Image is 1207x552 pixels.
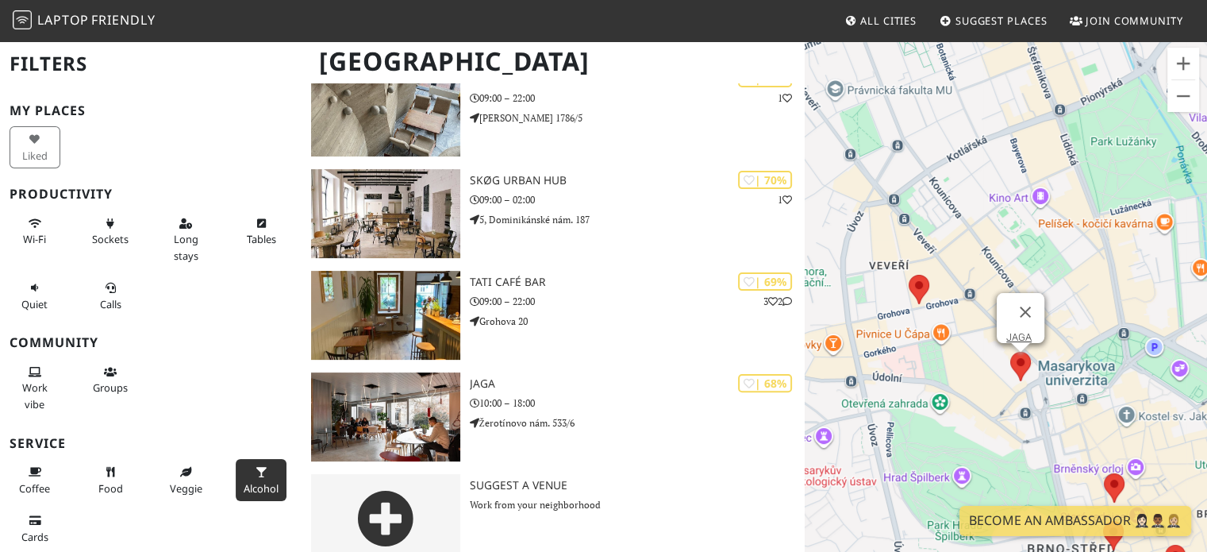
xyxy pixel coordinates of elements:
img: TATI Café Bar [311,271,459,360]
button: Coffee [10,459,60,501]
a: All Cities [838,6,923,35]
span: Long stays [174,232,198,262]
p: [PERSON_NAME] 1786/5 [470,110,805,125]
span: Coffee [19,481,50,496]
a: JAGA [1006,331,1032,343]
p: Grohova 20 [470,314,805,329]
button: Přiblížit [1167,48,1199,79]
span: Stable Wi-Fi [23,232,46,246]
button: Sockets [85,210,136,253]
div: | 69% [738,272,792,291]
h3: Productivity [10,187,292,202]
p: 09:00 – 22:00 [470,294,805,309]
button: Zavřít [1006,293,1044,331]
img: LaptopFriendly [13,10,32,29]
h3: TATI Café Bar [470,276,805,289]
button: Wi-Fi [10,210,60,253]
span: Video/audio calls [100,297,121,311]
button: Work vibe [10,359,60,417]
span: People working [22,380,48,411]
span: Work-friendly tables [247,232,276,246]
span: Veggie [170,481,202,496]
h1: [GEOGRAPHIC_DATA] [306,40,801,83]
button: Calls [85,275,136,317]
button: Alcohol [236,459,286,501]
button: Food [85,459,136,501]
div: | 68% [738,374,792,392]
span: Join Community [1086,14,1183,28]
p: Work from your neighborhood [470,497,805,512]
span: Credit cards [21,530,48,544]
button: Veggie [160,459,211,501]
button: Long stays [160,210,211,268]
span: Alcohol [244,481,279,496]
h3: Suggest a Venue [470,479,805,492]
span: Power sockets [92,232,129,246]
h2: Filters [10,40,292,88]
span: Friendly [91,11,155,29]
img: SKØG Urban Hub [311,169,459,258]
p: 09:00 – 02:00 [470,192,805,207]
a: Join Community [1063,6,1190,35]
a: TATI Café Bar | 69% 32 TATI Café Bar 09:00 – 22:00 Grohova 20 [302,271,805,360]
p: 1 [778,192,792,207]
a: cafe POLE | 71% 1 cafe POLE 09:00 – 22:00 [PERSON_NAME] 1786/5 [302,68,805,156]
button: Quiet [10,275,60,317]
div: | 70% [738,171,792,189]
button: Oddálit [1167,80,1199,112]
a: LaptopFriendly LaptopFriendly [13,7,156,35]
a: JAGA | 68% JAGA 10:00 – 18:00 Žerotínovo nám. 533/6 [302,373,805,461]
button: Cards [10,508,60,550]
p: 10:00 – 18:00 [470,396,805,411]
h3: Community [10,335,292,350]
h3: Service [10,436,292,451]
button: Tables [236,210,286,253]
span: Food [98,481,123,496]
a: SKØG Urban Hub | 70% 1 SKØG Urban Hub 09:00 – 02:00 5, Dominikánské nám. 187 [302,169,805,258]
span: Laptop [37,11,89,29]
span: All Cities [860,14,917,28]
p: 3 2 [763,294,792,309]
p: Žerotínovo nám. 533/6 [470,415,805,430]
p: 5, Dominikánské nám. 187 [470,212,805,227]
h3: SKØG Urban Hub [470,174,805,187]
span: Suggest Places [955,14,1047,28]
img: JAGA [311,373,459,461]
button: Groups [85,359,136,401]
h3: My Places [10,103,292,118]
h3: JAGA [470,377,805,391]
a: Suggest Places [933,6,1054,35]
img: cafe POLE [311,68,459,156]
span: Group tables [93,380,128,395]
span: Quiet [21,297,48,311]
